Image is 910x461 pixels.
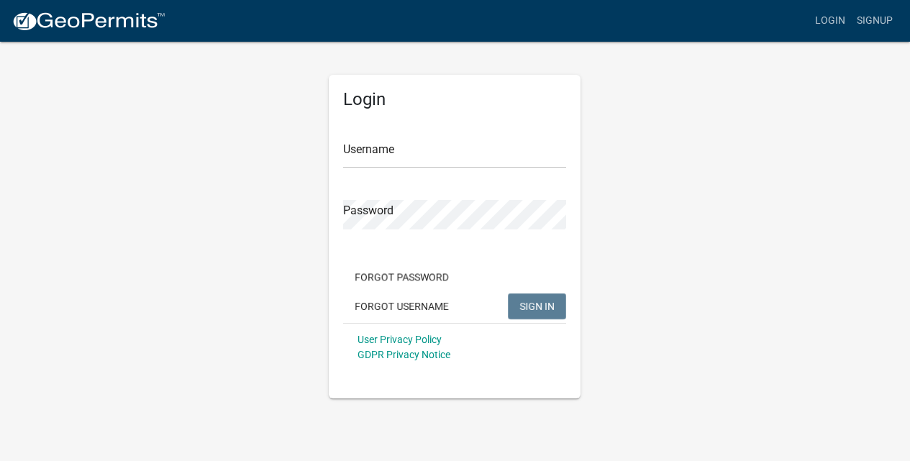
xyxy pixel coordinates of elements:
[508,293,566,319] button: SIGN IN
[519,300,555,311] span: SIGN IN
[343,264,460,290] button: Forgot Password
[343,293,460,319] button: Forgot Username
[343,89,566,110] h5: Login
[809,7,851,35] a: Login
[358,334,442,345] a: User Privacy Policy
[358,349,450,360] a: GDPR Privacy Notice
[851,7,898,35] a: Signup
